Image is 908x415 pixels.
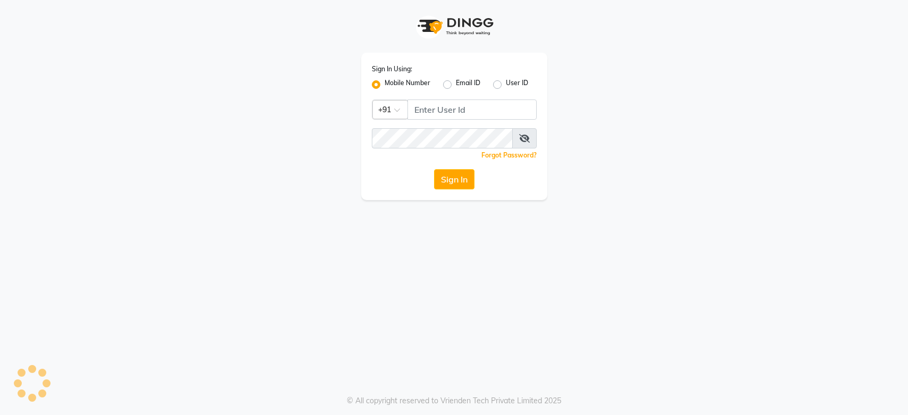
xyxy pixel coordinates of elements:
[506,78,528,91] label: User ID
[372,64,412,74] label: Sign In Using:
[407,99,537,120] input: Username
[372,128,513,148] input: Username
[481,151,537,159] a: Forgot Password?
[434,169,474,189] button: Sign In
[412,11,497,42] img: logo1.svg
[385,78,430,91] label: Mobile Number
[456,78,480,91] label: Email ID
